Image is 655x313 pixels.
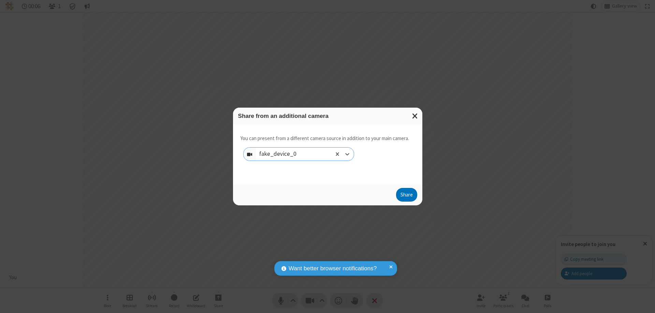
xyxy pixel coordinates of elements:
button: Close modal [408,108,422,124]
p: You can present from a different camera source in addition to your main camera. [241,135,409,142]
h3: Share from an additional camera [238,113,417,119]
button: Share [396,188,417,202]
div: fake_device_0 [259,150,308,159]
span: Want better browser notifications? [289,264,377,273]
